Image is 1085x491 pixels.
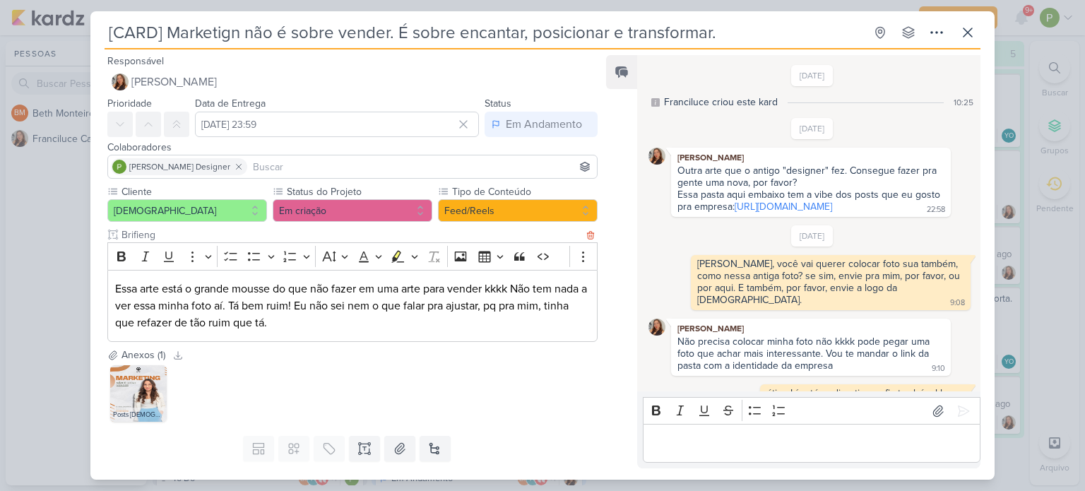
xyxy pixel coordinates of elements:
div: 9:10 [951,391,965,402]
img: Paloma Paixão Designer [112,160,126,174]
a: [URL][DOMAIN_NAME] [735,201,832,213]
img: Franciluce Carvalho [648,319,665,336]
button: Em Andamento [485,112,598,137]
button: [PERSON_NAME] [107,69,598,95]
div: Anexos (1) [121,348,165,362]
div: 10:25 [954,96,973,109]
img: Franciluce Carvalho [648,148,665,165]
div: Em Andamento [506,116,582,133]
div: Não precisa colocar minha foto não kkkk pode pegar uma foto que achar mais interessante. Vou te m... [677,336,932,372]
span: [PERSON_NAME] [131,73,217,90]
div: Editor toolbar [643,397,980,425]
div: [PERSON_NAME], você vai querer colocar foto sua também, como nessa antiga foto? se sim, envie pra... [697,258,963,306]
div: Editor editing area: main [643,424,980,463]
div: Colaboradores [107,140,598,155]
div: [PERSON_NAME] [674,321,948,336]
input: Select a date [195,112,479,137]
div: Essa pasta aqui embaixo tem a vibe dos posts que eu gosto pra empresa: [677,189,943,213]
div: Editor editing area: main [107,270,598,343]
div: [PERSON_NAME] [674,150,948,165]
div: ótimo! ía até pedir a tipografia também kk [766,387,945,399]
label: Responsável [107,55,164,67]
button: Feed/Reels [438,199,598,222]
div: 9:08 [950,297,965,309]
p: Essa arte está o grande mousse do que não fazer em uma arte para vender kkkk Não tem nada a ver e... [115,280,590,331]
label: Cliente [120,184,267,199]
img: Franciluce Carvalho [112,73,129,90]
div: Editor toolbar [107,242,598,270]
label: Prioridade [107,97,152,110]
label: Status [485,97,511,110]
div: 22:58 [927,204,945,215]
button: [DEMOGRAPHIC_DATA] [107,199,267,222]
label: Tipo de Conteúdo [451,184,598,199]
input: Texto sem título [119,227,583,242]
div: Posts [DEMOGRAPHIC_DATA] atualizados.jpg [110,408,167,422]
span: [PERSON_NAME] Designer [129,160,230,173]
label: Data de Entrega [195,97,266,110]
input: Buscar [250,158,594,175]
label: Status do Projeto [285,184,417,199]
img: R2mbyIPxEearcWaR0uNW15mgtjLZOlZE0OlruxeJ.jpg [110,365,167,422]
button: Em criação [273,199,432,222]
div: 9:10 [932,363,945,374]
div: Franciluce criou este kard [664,95,778,110]
div: Outra arte que o antigo "designer" fez. Consegue fazer pra gente uma nova, por favor? [677,165,944,189]
input: Kard Sem Título [105,20,865,45]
